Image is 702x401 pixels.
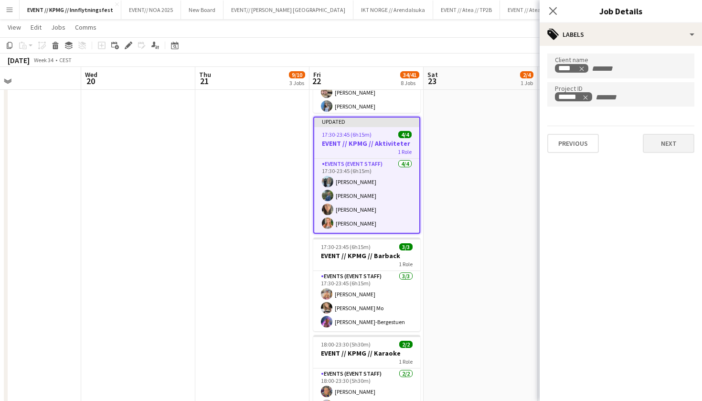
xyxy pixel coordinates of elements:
h3: EVENT // KPMG // Karaoke [313,349,420,358]
h3: EVENT // KPMG // Aktiviteter [314,139,419,148]
div: Updated [314,118,419,125]
div: 1 Job [521,79,533,87]
a: Edit [27,21,45,33]
button: Next [643,134,694,153]
h3: Job Details [540,5,702,17]
div: 251107 [558,93,589,101]
div: KPMG [558,65,585,72]
span: 2/2 [399,341,413,348]
input: + Label [595,93,635,102]
span: 1 Role [398,148,412,155]
span: 22 [312,76,321,87]
span: 20 [84,76,97,87]
app-job-card: Updated17:30-23:45 (6h15m)4/4EVENT // KPMG // Aktiviteter1 RoleEvents (Event Staff)4/417:30-23:45... [313,117,420,234]
span: 4/4 [398,131,412,138]
button: EVENT // Atea // TP2B [433,0,500,19]
span: 17:30-23:45 (6h15m) [322,131,372,138]
span: 1 Role [399,260,413,268]
button: IKT NORGE // Arendalsuka [353,0,433,19]
input: + Label [591,65,631,73]
span: 2/4 [520,71,533,78]
h3: EVENT // KPMG // Barback [313,251,420,260]
span: Jobs [51,23,65,32]
span: Wed [85,70,97,79]
span: Edit [31,23,42,32]
app-card-role: Events (Event Staff)3/317:30-23:45 (6h15m)[PERSON_NAME][PERSON_NAME] Mo[PERSON_NAME]-Bergestuen [313,271,420,331]
span: 3/3 [399,243,413,250]
button: New Board [181,0,223,19]
button: EVENT // Atea Community 2025 [500,0,592,19]
button: EVENT// [PERSON_NAME] [GEOGRAPHIC_DATA] [223,0,353,19]
span: 23 [426,76,438,87]
delete-icon: Remove tag [581,93,589,101]
span: Week 34 [32,56,55,64]
span: 1 Role [399,358,413,365]
span: 17:30-23:45 (6h15m) [321,243,371,250]
button: EVENT// NOA 2025 [121,0,181,19]
a: Jobs [47,21,69,33]
span: View [8,23,21,32]
div: 8 Jobs [401,79,419,87]
span: 21 [198,76,211,87]
span: 34/41 [400,71,419,78]
div: CEST [59,56,72,64]
button: Previous [547,134,599,153]
button: EVENT // KPMG // Innflytningsfest [20,0,121,19]
a: View [4,21,25,33]
delete-icon: Remove tag [577,65,585,72]
div: 3 Jobs [289,79,305,87]
div: [DATE] [8,55,30,65]
app-job-card: 17:30-23:45 (6h15m)3/3EVENT // KPMG // Barback1 RoleEvents (Event Staff)3/317:30-23:45 (6h15m)[PE... [313,238,420,331]
a: Comms [71,21,100,33]
span: 18:00-23:30 (5h30m) [321,341,371,348]
span: Sat [427,70,438,79]
span: 9/10 [289,71,305,78]
div: Labels [540,23,702,46]
span: Comms [75,23,96,32]
span: Fri [313,70,321,79]
app-card-role: Events (Event Staff)4/417:30-23:45 (6h15m)[PERSON_NAME][PERSON_NAME][PERSON_NAME][PERSON_NAME] [314,159,419,233]
span: Thu [199,70,211,79]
